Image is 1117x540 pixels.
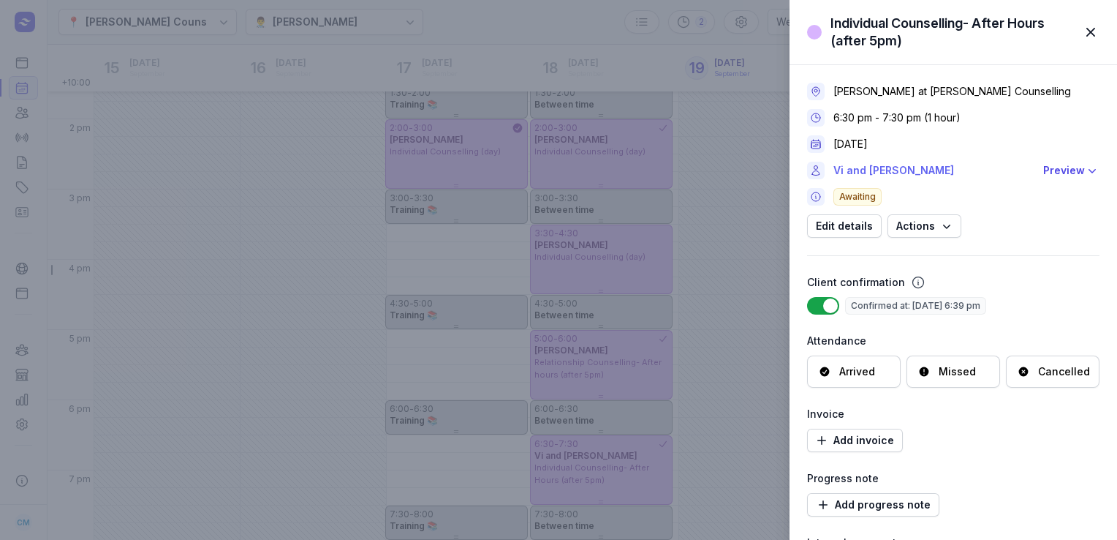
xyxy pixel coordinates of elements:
span: Add progress note [816,496,931,514]
div: Cancelled [1038,364,1090,379]
span: Edit details [816,217,873,235]
div: Arrived [839,364,875,379]
span: Confirmed at: [DATE] 6:39 pm [845,297,986,315]
button: Actions [887,214,961,238]
div: Progress note [807,470,1099,487]
div: Attendance [807,332,1099,350]
div: [DATE] [833,137,868,151]
div: Missed [939,364,976,379]
button: Edit details [807,214,882,238]
div: Preview [1043,162,1085,179]
div: [PERSON_NAME] at [PERSON_NAME] Counselling [833,84,1071,99]
span: Add invoice [816,432,894,449]
button: Preview [1043,162,1099,179]
div: Client confirmation [807,274,905,291]
div: Individual Counselling- After Hours (after 5pm) [830,15,1073,50]
div: Invoice [807,405,1099,423]
span: Actions [896,217,953,235]
div: 6:30 pm - 7:30 pm (1 hour) [833,110,961,125]
a: Vi and [PERSON_NAME] [833,162,1034,179]
span: Awaiting [833,188,882,206]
